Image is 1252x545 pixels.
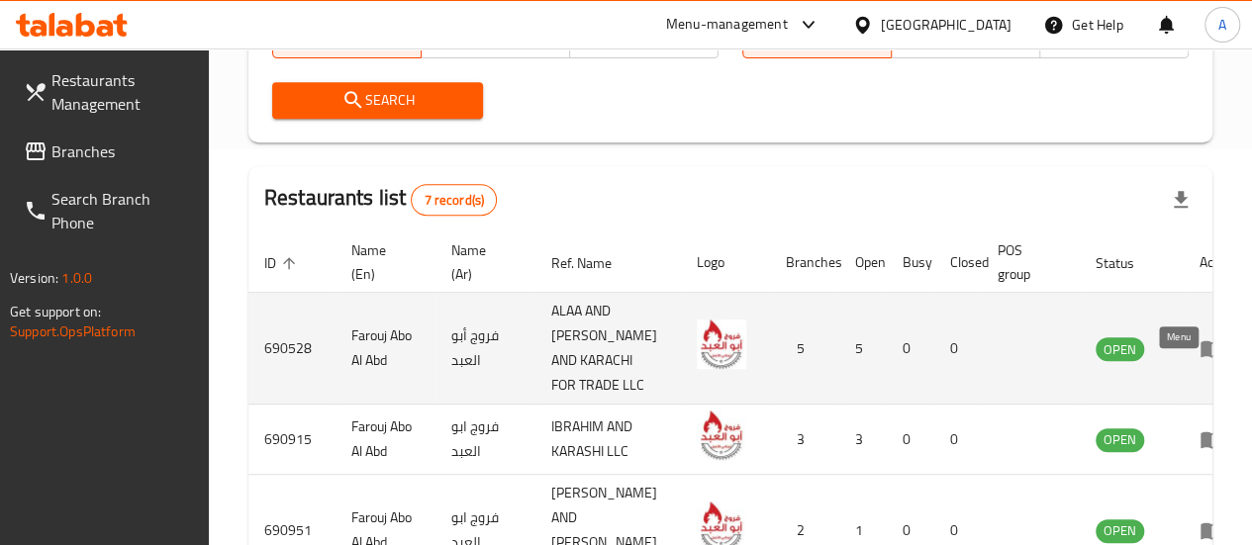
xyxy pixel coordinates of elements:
[248,405,336,475] td: 690915
[264,183,497,216] h2: Restaurants list
[61,265,92,291] span: 1.0.0
[435,405,535,475] td: فروج ابو العبد
[10,318,136,344] a: Support.OpsPlatform
[887,405,934,475] td: 0
[435,293,535,405] td: فروج أبو العبد
[887,293,934,405] td: 0
[1096,428,1144,452] div: OPEN
[248,293,336,405] td: 690528
[51,187,193,234] span: Search Branch Phone
[51,139,193,163] span: Branches
[8,175,209,246] a: Search Branch Phone
[666,13,788,37] div: Menu-management
[697,410,746,460] img: Farouj Abo Al Abd
[770,293,839,405] td: 5
[839,405,887,475] td: 3
[934,293,982,405] td: 0
[412,191,496,210] span: 7 record(s)
[1200,427,1236,451] div: Menu
[451,238,512,286] span: Name (Ar)
[578,25,711,53] span: TMP
[681,232,770,293] th: Logo
[900,25,1032,53] span: Yes
[10,299,101,324] span: Get support on:
[1048,25,1181,53] span: No
[697,319,746,369] img: Farouj Abo Al Abd
[430,25,562,53] span: TGO
[770,232,839,293] th: Branches
[839,232,887,293] th: Open
[535,405,681,475] td: IBRAHIM AND KARASHI LLC
[8,128,209,175] a: Branches
[887,232,934,293] th: Busy
[1096,519,1144,543] div: OPEN
[551,251,637,275] span: Ref. Name
[1200,518,1236,542] div: Menu
[535,293,681,405] td: ALAA AND [PERSON_NAME] AND KARACHI FOR TRADE LLC
[1218,14,1226,36] span: A
[411,184,497,216] div: Total records count
[839,293,887,405] td: 5
[1096,428,1144,451] span: OPEN
[1096,337,1144,361] div: OPEN
[751,25,884,53] span: All
[1157,176,1204,224] div: Export file
[1096,251,1160,275] span: Status
[934,405,982,475] td: 0
[336,293,435,405] td: Farouj Abo Al Abd
[881,14,1011,36] div: [GEOGRAPHIC_DATA]
[281,25,414,53] span: All
[272,82,484,119] button: Search
[264,251,302,275] span: ID
[770,405,839,475] td: 3
[288,88,468,113] span: Search
[934,232,982,293] th: Closed
[51,68,193,116] span: Restaurants Management
[1096,519,1144,542] span: OPEN
[351,238,412,286] span: Name (En)
[10,265,58,291] span: Version:
[998,238,1056,286] span: POS group
[1096,338,1144,361] span: OPEN
[336,405,435,475] td: Farouj Abo Al Abd
[8,56,209,128] a: Restaurants Management
[1184,232,1252,293] th: Action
